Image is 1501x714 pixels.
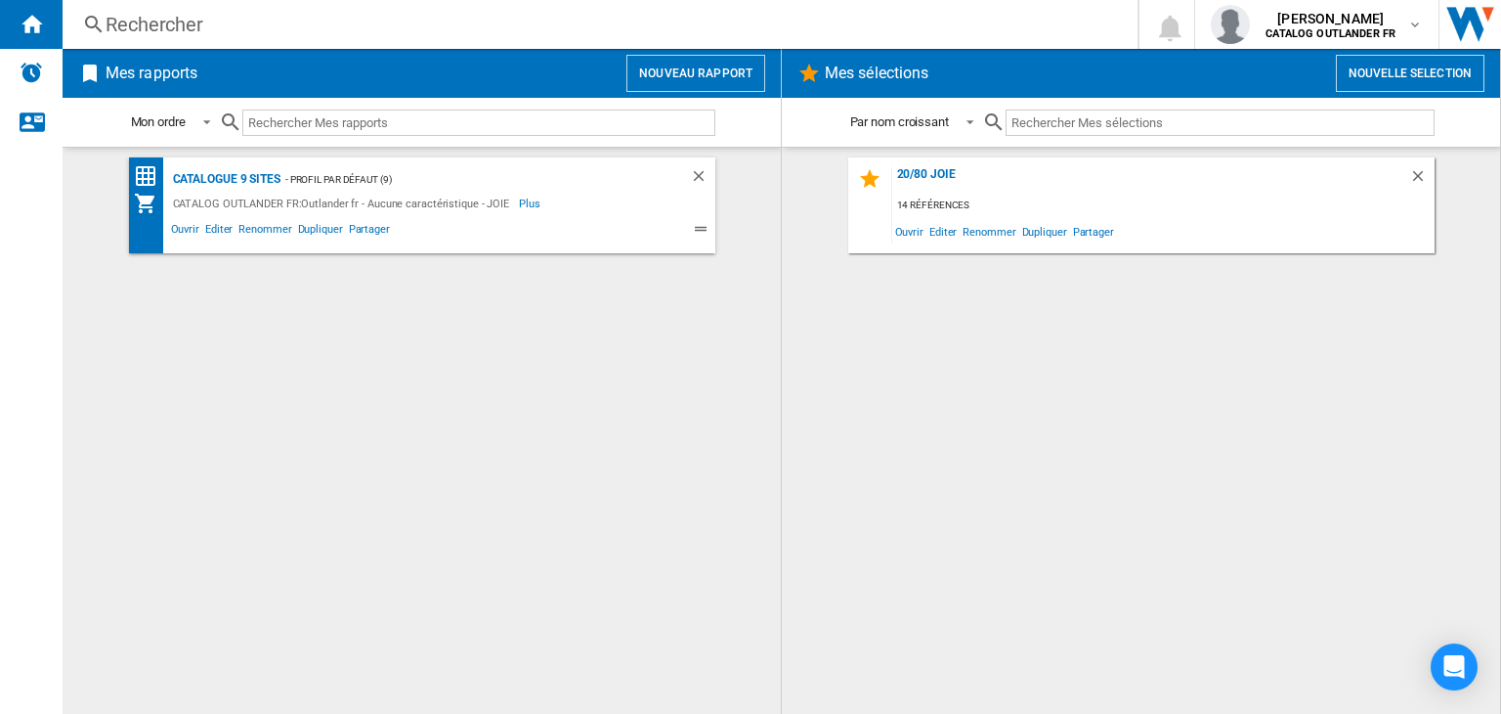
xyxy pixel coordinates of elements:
[295,220,346,244] span: Dupliquer
[519,192,543,215] span: Plus
[1006,110,1435,136] input: Rechercher Mes sélections
[168,167,280,192] div: Catalogue 9 sites
[892,194,1435,218] div: 14 références
[134,164,168,189] div: Matrice des prix
[690,167,715,192] div: Supprimer
[20,61,43,84] img: alerts-logo.svg
[926,218,960,245] span: Editer
[892,218,926,245] span: Ouvrir
[1070,218,1117,245] span: Partager
[821,55,932,92] h2: Mes sélections
[1019,218,1070,245] span: Dupliquer
[106,11,1087,38] div: Rechercher
[1409,167,1435,194] div: Supprimer
[131,114,186,129] div: Mon ordre
[280,167,651,192] div: - Profil par défaut (9)
[242,110,715,136] input: Rechercher Mes rapports
[850,114,949,129] div: Par nom croissant
[1265,9,1395,28] span: [PERSON_NAME]
[168,192,520,215] div: CATALOG OUTLANDER FR:Outlander fr - Aucune caractéristique - JOIE
[102,55,201,92] h2: Mes rapports
[1265,27,1395,40] b: CATALOG OUTLANDER FR
[134,192,168,215] div: Mon assortiment
[626,55,765,92] button: Nouveau rapport
[1336,55,1484,92] button: Nouvelle selection
[168,220,202,244] span: Ouvrir
[202,220,236,244] span: Editer
[960,218,1018,245] span: Renommer
[346,220,393,244] span: Partager
[1431,644,1478,691] div: Open Intercom Messenger
[1211,5,1250,44] img: profile.jpg
[892,167,1409,194] div: 20/80 JOIE
[236,220,294,244] span: Renommer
